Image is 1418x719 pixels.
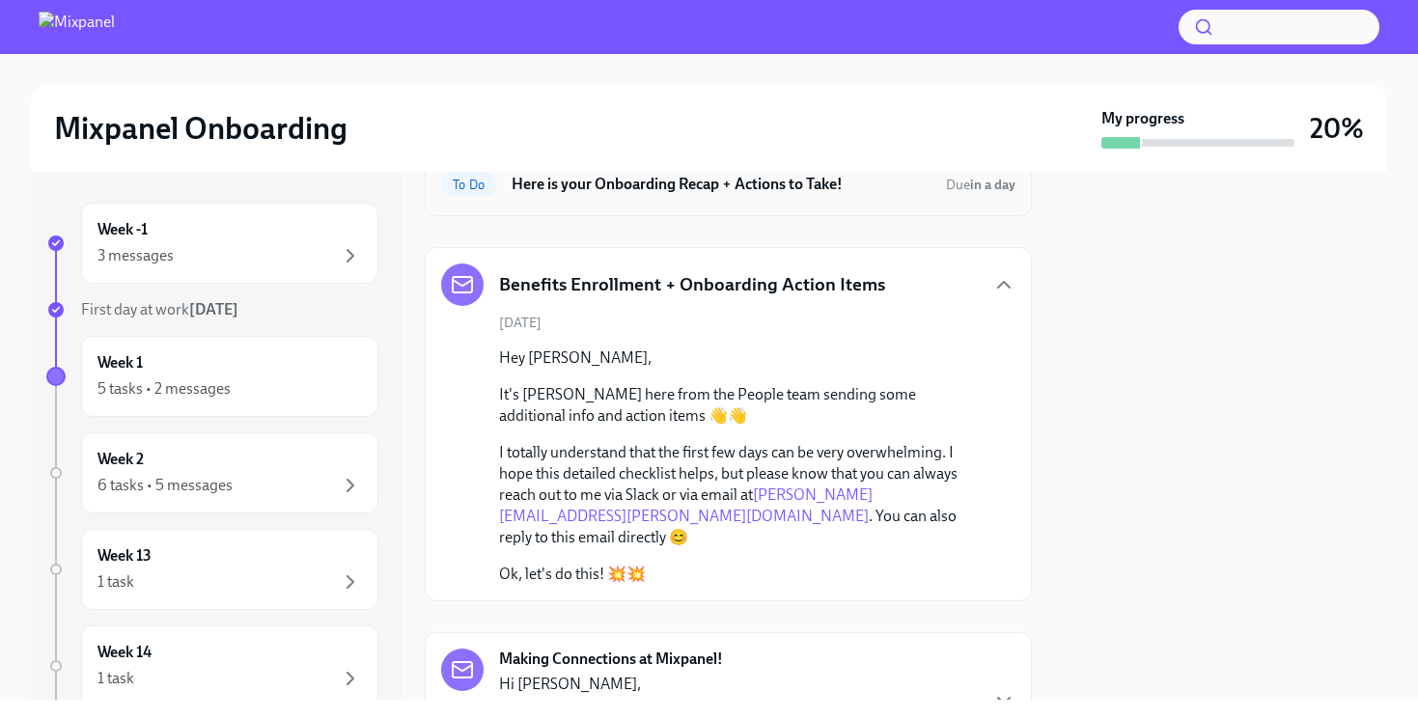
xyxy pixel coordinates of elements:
h2: Mixpanel Onboarding [54,109,348,148]
a: Week 141 task [46,625,378,706]
h6: Week 14 [97,642,152,663]
span: [DATE] [499,314,542,332]
h6: Week 13 [97,545,152,567]
span: To Do [441,178,496,192]
div: 3 messages [97,245,174,266]
a: Week -13 messages [46,203,378,284]
h6: Week -1 [97,219,148,240]
img: Mixpanel [39,12,115,42]
p: Hey [PERSON_NAME], [499,347,985,369]
h6: Week 1 [97,352,143,373]
a: Week 15 tasks • 2 messages [46,336,378,417]
h3: 20% [1310,111,1364,146]
h6: Week 2 [97,449,144,470]
div: 5 tasks • 2 messages [97,378,231,400]
div: 1 task [97,571,134,593]
span: August 23rd, 2025 12:00 [946,176,1015,194]
h5: Benefits Enrollment + Onboarding Action Items [499,272,885,297]
strong: Making Connections at Mixpanel! [499,649,723,670]
p: It's [PERSON_NAME] here from the People team sending some additional info and action items 👋👋 [499,384,985,427]
a: Week 26 tasks • 5 messages [46,432,378,513]
p: Ok, let's do this! 💥💥 [499,564,985,585]
a: To DoHere is your Onboarding Recap + Actions to Take!Duein a day [441,169,1015,200]
strong: My progress [1101,108,1184,129]
h6: Here is your Onboarding Recap + Actions to Take! [512,174,931,195]
div: 1 task [97,668,134,689]
p: I totally understand that the first few days can be very overwhelming. I hope this detailed check... [499,442,985,548]
div: 6 tasks • 5 messages [97,475,233,496]
p: Hi [PERSON_NAME], [499,674,977,695]
a: First day at work[DATE] [46,299,378,320]
a: Week 131 task [46,529,378,610]
span: Due [946,177,1015,193]
span: First day at work [81,300,238,318]
strong: in a day [970,177,1015,193]
strong: [DATE] [189,300,238,318]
